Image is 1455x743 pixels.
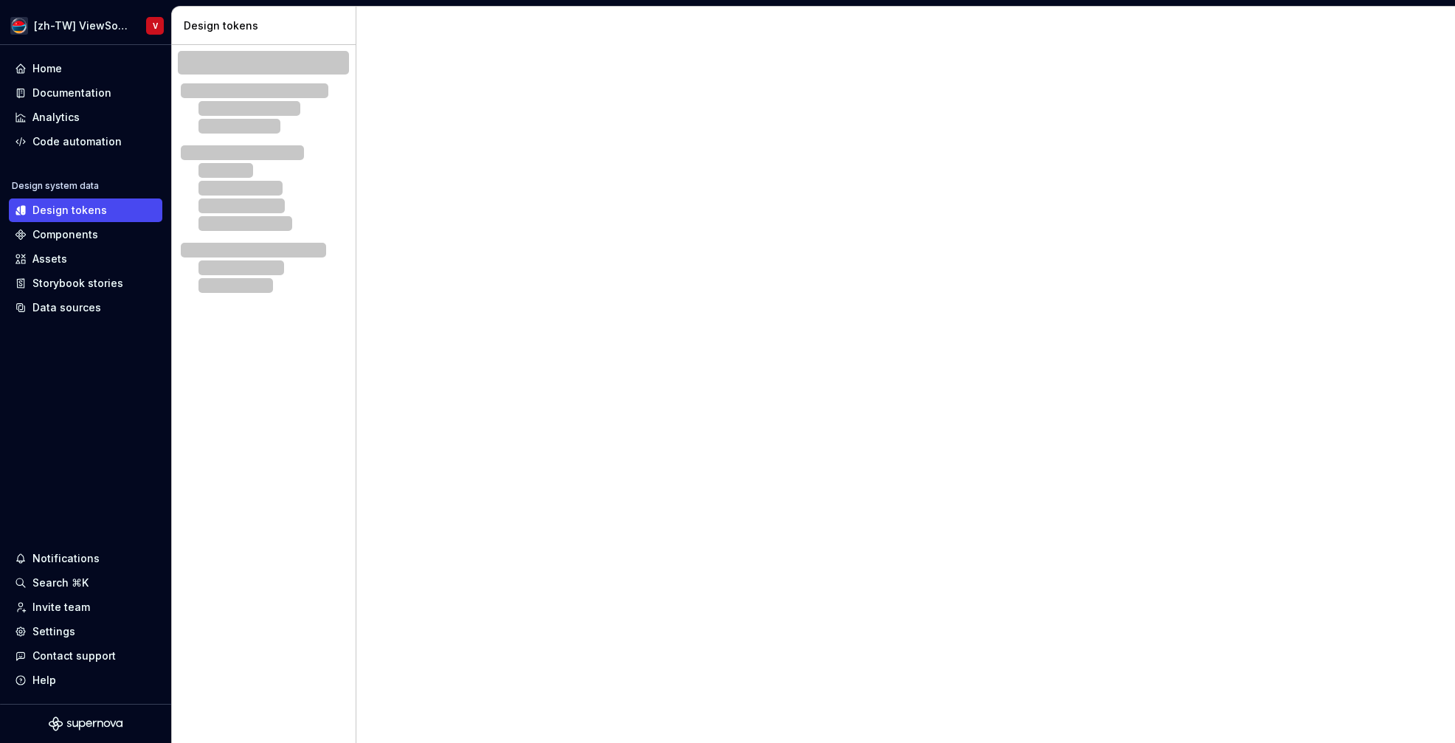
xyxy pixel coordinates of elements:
[9,81,162,105] a: Documentation
[10,17,28,35] img: c932e1d8-b7d6-4eaa-9a3f-1bdf2902ae77.png
[12,180,99,192] div: Design system data
[49,716,122,731] svg: Supernova Logo
[9,296,162,319] a: Data sources
[34,18,128,33] div: [zh-TW] ViewSonic Design System
[9,644,162,668] button: Contact support
[32,134,122,149] div: Code automation
[9,571,162,595] button: Search ⌘K
[9,223,162,246] a: Components
[32,576,89,590] div: Search ⌘K
[9,272,162,295] a: Storybook stories
[153,20,158,32] div: V
[32,600,90,615] div: Invite team
[32,227,98,242] div: Components
[9,57,162,80] a: Home
[9,547,162,570] button: Notifications
[32,649,116,663] div: Contact support
[9,130,162,153] a: Code automation
[184,18,350,33] div: Design tokens
[32,252,67,266] div: Assets
[9,668,162,692] button: Help
[32,110,80,125] div: Analytics
[32,61,62,76] div: Home
[9,595,162,619] a: Invite team
[9,198,162,222] a: Design tokens
[3,10,168,41] button: [zh-TW] ViewSonic Design SystemV
[32,624,75,639] div: Settings
[32,203,107,218] div: Design tokens
[32,276,123,291] div: Storybook stories
[9,247,162,271] a: Assets
[9,620,162,643] a: Settings
[32,86,111,100] div: Documentation
[32,300,101,315] div: Data sources
[32,673,56,688] div: Help
[32,551,100,566] div: Notifications
[9,106,162,129] a: Analytics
